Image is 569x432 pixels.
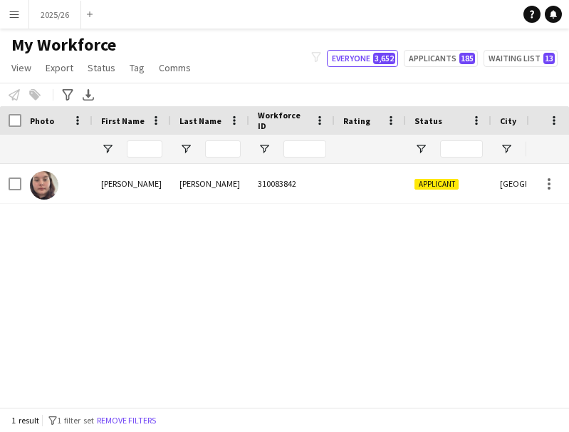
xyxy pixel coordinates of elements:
button: 2025/26 [29,1,81,29]
button: Open Filter Menu [101,143,114,155]
span: City [500,115,516,126]
input: Status Filter Input [440,140,483,158]
span: 185 [459,53,475,64]
span: My Workforce [11,34,116,56]
button: Open Filter Menu [414,143,427,155]
div: [PERSON_NAME] [93,164,171,203]
input: City Filter Input [526,140,568,158]
button: Open Filter Menu [500,143,513,155]
span: Applicant [414,179,459,190]
span: Comms [159,61,191,74]
span: Photo [30,115,54,126]
span: 3,652 [373,53,395,64]
span: Last Name [179,115,221,126]
div: [PERSON_NAME] [171,164,249,203]
a: Tag [124,58,150,77]
span: Export [46,61,73,74]
span: 13 [543,53,555,64]
button: Open Filter Menu [179,143,192,155]
a: View [6,58,37,77]
span: Workforce ID [258,110,309,131]
input: Last Name Filter Input [205,140,241,158]
button: Applicants185 [404,50,478,67]
span: 1 filter set [57,415,94,426]
input: Workforce ID Filter Input [283,140,326,158]
span: First Name [101,115,145,126]
a: Export [40,58,79,77]
span: Status [88,61,115,74]
span: View [11,61,31,74]
img: Meghan Collier [30,171,58,200]
a: Status [82,58,121,77]
app-action-btn: Export XLSX [80,86,97,103]
button: Waiting list13 [484,50,558,67]
a: Comms [153,58,197,77]
button: Open Filter Menu [258,143,271,155]
div: 310083842 [249,164,335,203]
input: First Name Filter Input [127,140,162,158]
span: Rating [343,115,370,126]
span: Status [414,115,442,126]
span: Tag [130,61,145,74]
app-action-btn: Advanced filters [59,86,76,103]
button: Everyone3,652 [327,50,398,67]
button: Remove filters [94,413,159,428]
